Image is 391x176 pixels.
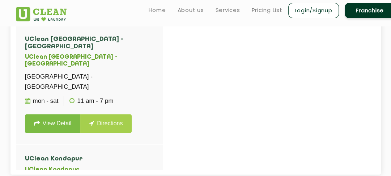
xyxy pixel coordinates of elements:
a: Pricing List [252,6,282,14]
p: 11 AM - 7 PM [69,96,113,106]
h5: UClean [GEOGRAPHIC_DATA] - [GEOGRAPHIC_DATA] [25,54,154,67]
a: About us [178,6,204,14]
h5: UClean Kondapur [25,167,136,173]
h4: UClean Kondapur [25,155,136,163]
p: Mon - Sat [25,96,59,106]
img: UClean Laundry and Dry Cleaning [16,7,67,21]
a: Directions [80,114,132,133]
h4: UClean [GEOGRAPHIC_DATA] - [GEOGRAPHIC_DATA] [25,36,154,50]
p: [GEOGRAPHIC_DATA] - [GEOGRAPHIC_DATA] [25,72,154,92]
a: Services [216,6,240,14]
a: View Detail [25,114,81,133]
a: Login/Signup [288,3,339,18]
a: Home [149,6,166,14]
